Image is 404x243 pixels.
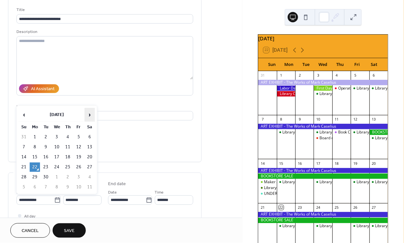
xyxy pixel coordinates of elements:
[283,130,306,135] div: Library Open
[41,173,51,182] td: 30
[314,130,332,135] div: Library Open
[351,179,369,185] div: Library Open
[74,163,84,172] td: 26
[277,179,296,185] div: Library Open
[376,86,399,91] div: Library Open
[279,117,284,122] div: 8
[376,135,399,141] div: Library Open
[53,223,86,238] button: Save
[314,91,332,97] div: Library Open
[30,163,40,172] td: 22
[279,205,284,210] div: 22
[63,132,73,142] td: 4
[316,161,321,166] div: 17
[52,143,62,152] td: 10
[279,161,284,166] div: 15
[19,108,29,121] span: ‹
[264,179,314,185] div: Maker and Growers Market
[85,122,95,132] th: Sa
[41,183,51,192] td: 7
[41,122,51,132] th: Tu
[351,86,369,91] div: Library Open
[258,174,388,179] div: BOOKSTORE SALE
[30,183,40,192] td: 6
[258,212,388,217] div: ART EXHIBIT - The Works of Mark Caselius
[298,117,302,122] div: 9
[108,181,126,188] div: End date
[19,122,29,132] th: Su
[30,132,40,142] td: 1
[338,86,374,91] div: Operations Meeting
[351,130,369,135] div: Library Open
[74,143,84,152] td: 12
[85,108,95,121] span: ›
[74,132,84,142] td: 5
[258,35,388,42] div: [DATE]
[316,117,321,122] div: 10
[370,130,388,135] div: BOOKSTORE SALE
[357,130,380,135] div: Library Open
[316,73,321,78] div: 3
[19,153,29,162] td: 14
[333,130,351,135] div: Book Club at the Legion
[260,205,265,210] div: 21
[85,163,95,172] td: 27
[24,213,35,220] span: All day
[30,153,40,162] td: 15
[357,224,380,229] div: Library Open
[264,185,288,191] div: Library Open
[258,168,388,174] div: ART EXHIBIT - The Works of Mark Caselius
[298,205,302,210] div: 23
[52,153,62,162] td: 17
[370,86,388,91] div: Library Open
[108,189,117,196] span: Date
[320,224,343,229] div: Library Open
[333,86,351,91] div: Operations Meeting
[41,153,51,162] td: 16
[320,91,343,97] div: Library Open
[85,132,95,142] td: 6
[357,86,380,91] div: Library Open
[258,218,388,223] div: BOOKSTORE SALE
[353,117,358,122] div: 12
[260,161,265,166] div: 14
[277,224,296,229] div: Library Open
[63,163,73,172] td: 25
[372,73,377,78] div: 6
[349,58,366,71] div: Fri
[63,153,73,162] td: 18
[10,223,50,238] button: Cancel
[85,173,95,182] td: 4
[63,173,73,182] td: 2
[74,122,84,132] th: Fr
[258,185,277,191] div: Library Open
[314,224,332,229] div: Library Open
[370,224,388,229] div: Library Open
[19,132,29,142] td: 31
[372,205,377,210] div: 27
[258,80,388,85] div: ART EXHIBIT - The Works of Mark Caselius
[279,73,284,78] div: 1
[52,122,62,132] th: We
[155,189,164,196] span: Time
[353,73,358,78] div: 5
[258,124,388,129] div: ART EXHIBIT - The Works of Mark Caselius
[74,173,84,182] td: 3
[16,103,192,110] div: Location
[52,173,62,182] td: 1
[283,179,306,185] div: Library Open
[335,205,339,210] div: 25
[31,86,55,93] div: AI Assistant
[16,28,192,35] div: Description
[52,163,62,172] td: 24
[277,130,296,135] div: Library Open
[30,122,40,132] th: Mo
[372,161,377,166] div: 20
[85,143,95,152] td: 13
[74,153,84,162] td: 19
[277,91,296,97] div: Library Closed
[41,163,51,172] td: 23
[16,6,192,13] div: Title
[30,143,40,152] td: 8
